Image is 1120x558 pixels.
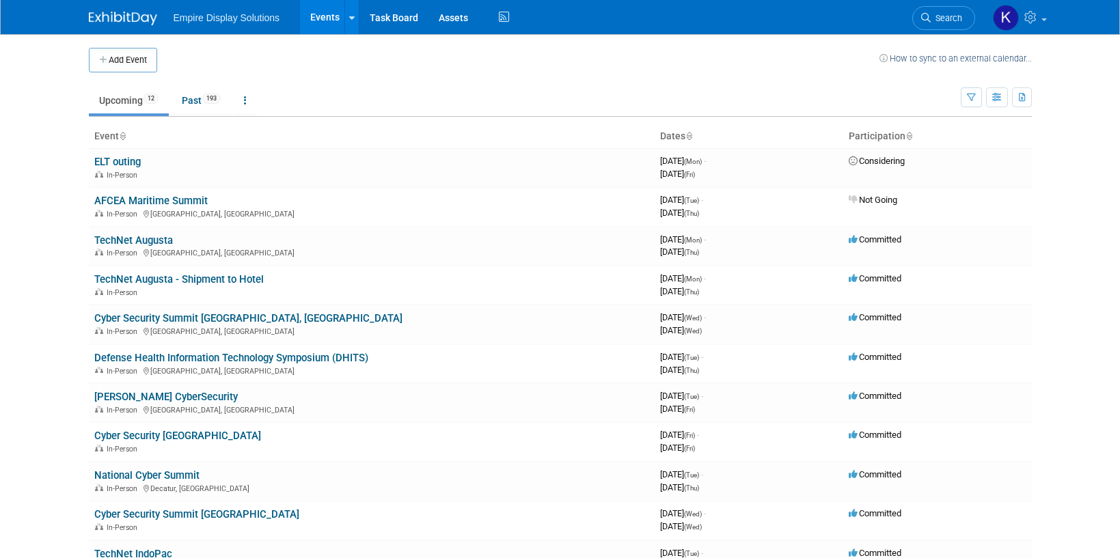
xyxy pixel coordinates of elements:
[660,247,699,257] span: [DATE]
[660,273,706,283] span: [DATE]
[704,156,706,166] span: -
[660,195,703,205] span: [DATE]
[94,325,649,336] div: [GEOGRAPHIC_DATA], [GEOGRAPHIC_DATA]
[94,430,261,442] a: Cyber Security [GEOGRAPHIC_DATA]
[905,130,912,141] a: Sort by Participation Type
[95,367,103,374] img: In-Person Event
[704,234,706,245] span: -
[107,327,141,336] span: In-Person
[107,523,141,532] span: In-Person
[660,508,706,518] span: [DATE]
[660,312,706,322] span: [DATE]
[684,327,702,335] span: (Wed)
[849,234,901,245] span: Committed
[660,430,699,440] span: [DATE]
[107,171,141,180] span: In-Person
[95,210,103,217] img: In-Person Event
[660,404,695,414] span: [DATE]
[684,484,699,492] span: (Thu)
[684,288,699,296] span: (Thu)
[701,352,703,362] span: -
[684,393,699,400] span: (Tue)
[684,445,695,452] span: (Fri)
[94,391,238,403] a: [PERSON_NAME] CyberSecurity
[94,404,649,415] div: [GEOGRAPHIC_DATA], [GEOGRAPHIC_DATA]
[684,249,699,256] span: (Thu)
[849,156,905,166] span: Considering
[95,523,103,530] img: In-Person Event
[172,87,231,113] a: Past193
[660,352,703,362] span: [DATE]
[202,94,221,104] span: 193
[993,5,1019,31] img: Katelyn Hurlock
[107,249,141,257] span: In-Person
[684,471,699,479] span: (Tue)
[94,482,649,493] div: Decatur, [GEOGRAPHIC_DATA]
[660,156,706,166] span: [DATE]
[684,367,699,374] span: (Thu)
[684,314,702,322] span: (Wed)
[660,234,706,245] span: [DATE]
[107,445,141,454] span: In-Person
[94,352,368,364] a: Defense Health Information Technology Symposium (DHITS)
[660,365,699,375] span: [DATE]
[95,327,103,334] img: In-Person Event
[701,391,703,401] span: -
[95,484,103,491] img: In-Person Event
[144,94,159,104] span: 12
[94,195,208,207] a: AFCEA Maritime Summit
[684,210,699,217] span: (Thu)
[660,286,699,296] span: [DATE]
[660,208,699,218] span: [DATE]
[849,352,901,362] span: Committed
[89,125,655,148] th: Event
[849,430,901,440] span: Committed
[697,430,699,440] span: -
[94,508,299,520] a: Cyber Security Summit [GEOGRAPHIC_DATA]
[107,367,141,376] span: In-Person
[684,236,702,244] span: (Mon)
[660,169,695,179] span: [DATE]
[95,249,103,255] img: In-Person Event
[684,197,699,204] span: (Tue)
[94,247,649,257] div: [GEOGRAPHIC_DATA], [GEOGRAPHIC_DATA]
[684,354,699,361] span: (Tue)
[849,469,901,479] span: Committed
[660,469,703,479] span: [DATE]
[107,210,141,219] span: In-Person
[107,288,141,297] span: In-Person
[843,125,1032,148] th: Participation
[684,275,702,283] span: (Mon)
[912,6,975,30] a: Search
[849,273,901,283] span: Committed
[685,130,692,141] a: Sort by Start Date
[684,171,695,178] span: (Fri)
[174,12,280,23] span: Empire Display Solutions
[701,548,703,558] span: -
[95,171,103,178] img: In-Person Event
[684,432,695,439] span: (Fri)
[107,406,141,415] span: In-Person
[660,521,702,531] span: [DATE]
[660,325,702,335] span: [DATE]
[684,550,699,557] span: (Tue)
[95,288,103,295] img: In-Person Event
[94,469,200,482] a: National Cyber Summit
[701,469,703,479] span: -
[704,508,706,518] span: -
[931,13,962,23] span: Search
[849,195,897,205] span: Not Going
[655,125,843,148] th: Dates
[704,312,706,322] span: -
[660,482,699,492] span: [DATE]
[849,548,901,558] span: Committed
[684,158,702,165] span: (Mon)
[660,443,695,453] span: [DATE]
[94,365,649,376] div: [GEOGRAPHIC_DATA], [GEOGRAPHIC_DATA]
[684,523,702,531] span: (Wed)
[94,156,141,168] a: ELT outing
[95,445,103,451] img: In-Person Event
[849,508,901,518] span: Committed
[660,548,703,558] span: [DATE]
[849,312,901,322] span: Committed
